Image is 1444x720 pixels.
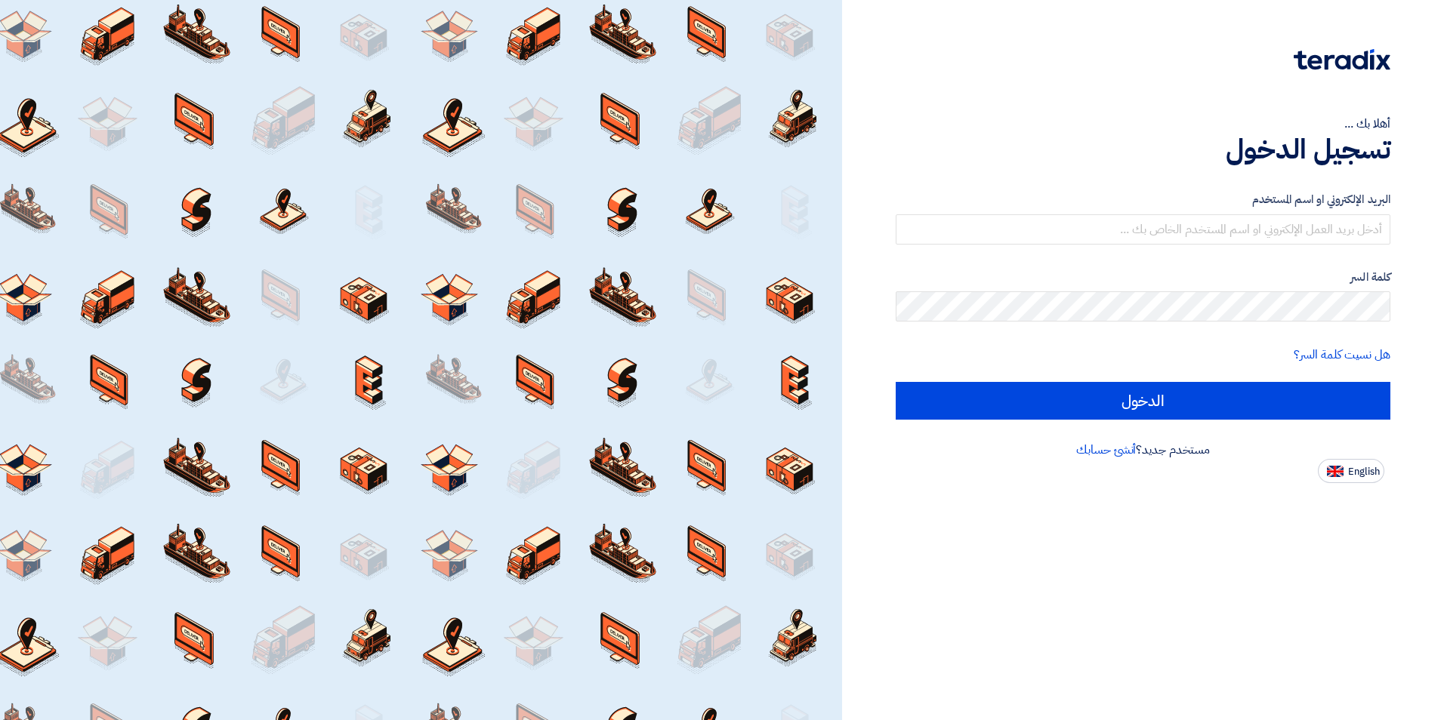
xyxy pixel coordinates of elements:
span: English [1348,466,1380,477]
div: مستخدم جديد؟ [896,441,1390,459]
div: أهلا بك ... [896,115,1390,133]
input: الدخول [896,382,1390,420]
img: en-US.png [1327,466,1344,477]
h1: تسجيل الدخول [896,133,1390,166]
input: أدخل بريد العمل الإلكتروني او اسم المستخدم الخاص بك ... [896,214,1390,245]
a: أنشئ حسابك [1076,441,1136,459]
label: البريد الإلكتروني او اسم المستخدم [896,191,1390,208]
img: Teradix logo [1294,49,1390,70]
label: كلمة السر [896,269,1390,286]
button: English [1318,459,1384,483]
a: هل نسيت كلمة السر؟ [1294,346,1390,364]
